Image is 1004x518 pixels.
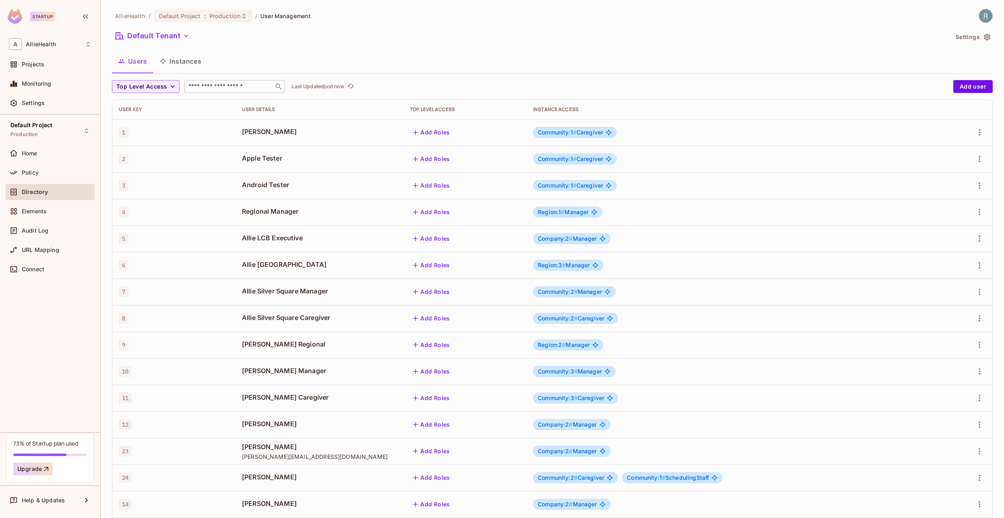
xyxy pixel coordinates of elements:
[538,235,573,242] span: Company:2
[952,31,993,43] button: Settings
[538,182,603,189] span: Caregiver
[242,287,397,295] span: Allie Silver Square Manager
[119,180,128,191] span: 3
[204,13,207,19] span: :
[538,395,604,401] span: Caregiver
[410,338,453,351] button: Add Roles
[410,206,453,219] button: Add Roles
[10,122,52,128] span: Default Project
[242,233,397,242] span: Allie LCB Executive
[569,501,572,508] span: #
[22,247,59,253] span: URL Mapping
[242,127,397,136] span: [PERSON_NAME]
[255,12,257,20] li: /
[242,207,397,216] span: Regional Manager
[242,366,397,375] span: [PERSON_NAME] Manager
[112,29,192,42] button: Default Tenant
[13,462,53,475] button: Upgrade
[119,446,132,456] span: 23
[538,448,573,454] span: Company:2
[119,366,132,377] span: 10
[242,473,397,481] span: [PERSON_NAME]
[112,80,180,93] button: Top Level Access
[22,169,39,176] span: Policy
[538,368,578,375] span: Community:3
[410,153,453,165] button: Add Roles
[538,155,576,162] span: Community:1
[410,179,453,192] button: Add Roles
[112,51,153,71] button: Users
[538,182,576,189] span: Community:1
[538,156,603,162] span: Caregiver
[22,497,65,504] span: Help & Updates
[410,498,453,511] button: Add Roles
[538,448,597,454] span: Manager
[979,9,992,23] img: Rodrigo Mayer
[347,83,354,91] span: refresh
[119,419,132,430] span: 12
[119,127,128,138] span: 1
[538,421,573,428] span: Company:2
[410,392,453,404] button: Add Roles
[26,41,56,47] span: Workspace: AllieHealth
[562,262,566,268] span: #
[538,262,590,268] span: Manager
[410,285,453,298] button: Add Roles
[538,474,578,481] span: Community:2
[242,393,397,402] span: [PERSON_NAME] Caregiver
[538,501,573,508] span: Company:2
[22,150,37,157] span: Home
[242,453,397,460] span: [PERSON_NAME][EMAIL_ADDRESS][DOMAIN_NAME]
[242,313,397,322] span: Allie Silver Square Caregiver
[8,9,22,24] img: SReyMgAAAABJRU5ErkJggg==
[410,312,453,325] button: Add Roles
[22,100,45,106] span: Settings
[573,129,576,136] span: #
[119,287,128,297] span: 7
[119,260,128,270] span: 6
[22,61,44,68] span: Projects
[242,340,397,349] span: [PERSON_NAME] Regional
[242,442,397,451] span: [PERSON_NAME]
[574,288,578,295] span: #
[533,106,933,113] div: Instance Access
[346,82,355,91] button: refresh
[410,365,453,378] button: Add Roles
[209,12,241,20] span: Production
[410,259,453,272] button: Add Roles
[538,315,578,322] span: Community:2
[159,12,201,20] span: Default Project
[538,421,597,428] span: Manager
[574,474,578,481] span: #
[119,207,128,217] span: 4
[10,131,38,138] span: Production
[242,106,397,113] div: User Details
[538,342,590,348] span: Manager
[538,235,597,242] span: Manager
[116,82,167,92] span: Top Level Access
[538,209,589,215] span: Manager
[291,83,344,90] p: Last Updated just now
[569,235,572,242] span: #
[119,233,128,244] span: 5
[538,289,602,295] span: Manager
[153,51,208,71] button: Instances
[538,501,597,508] span: Manager
[242,419,397,428] span: [PERSON_NAME]
[115,12,145,20] span: the active workspace
[22,80,52,87] span: Monitoring
[410,126,453,139] button: Add Roles
[410,471,453,484] button: Add Roles
[119,154,128,164] span: 2
[119,473,132,483] span: 24
[119,340,128,350] span: 9
[22,227,48,234] span: Audit Log
[538,129,603,136] span: Caregiver
[149,12,151,20] li: /
[538,368,602,375] span: Manager
[242,260,397,269] span: Allie [GEOGRAPHIC_DATA]
[119,499,132,510] span: 14
[574,368,578,375] span: #
[242,499,397,508] span: [PERSON_NAME]
[119,393,132,403] span: 11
